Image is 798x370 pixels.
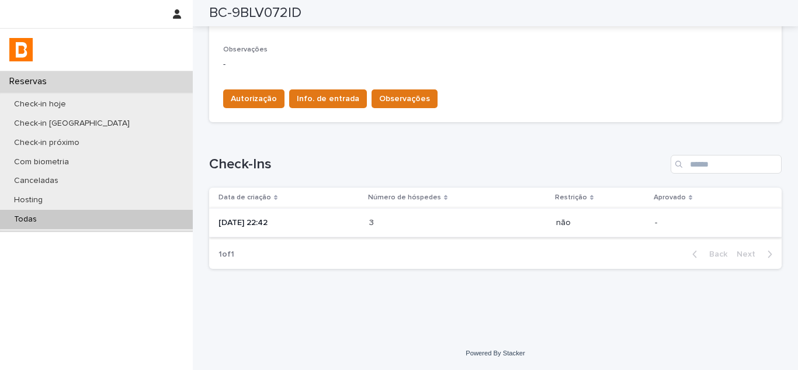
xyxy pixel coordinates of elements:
[5,99,75,109] p: Check-in hoje
[466,350,525,357] a: Powered By Stacker
[209,240,244,269] p: 1 of 1
[671,155,782,174] input: Search
[556,218,646,228] p: não
[218,218,360,228] p: [DATE] 22:42
[223,58,768,71] p: -
[5,215,46,224] p: Todas
[223,89,284,108] button: Autorização
[209,208,782,237] tr: [DATE] 22:4233 não-
[209,156,666,173] h1: Check-Ins
[5,119,139,129] p: Check-in [GEOGRAPHIC_DATA]
[5,195,52,205] p: Hosting
[223,46,268,53] span: Observações
[732,249,782,260] button: Next
[737,250,762,258] span: Next
[655,218,763,228] p: -
[683,249,732,260] button: Back
[9,38,33,61] img: zVaNuJHRTjyIjT5M9Xd5
[369,216,376,228] p: 3
[289,89,367,108] button: Info. de entrada
[702,250,727,258] span: Back
[297,93,359,105] span: Info. de entrada
[231,93,277,105] span: Autorização
[379,93,430,105] span: Observações
[5,76,56,87] p: Reservas
[5,157,78,167] p: Com biometria
[218,191,271,204] p: Data de criação
[372,89,438,108] button: Observações
[654,191,686,204] p: Aprovado
[555,191,587,204] p: Restrição
[368,191,441,204] p: Número de hóspedes
[5,176,68,186] p: Canceladas
[209,5,301,22] h2: BC-9BLV072lD
[5,138,89,148] p: Check-in próximo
